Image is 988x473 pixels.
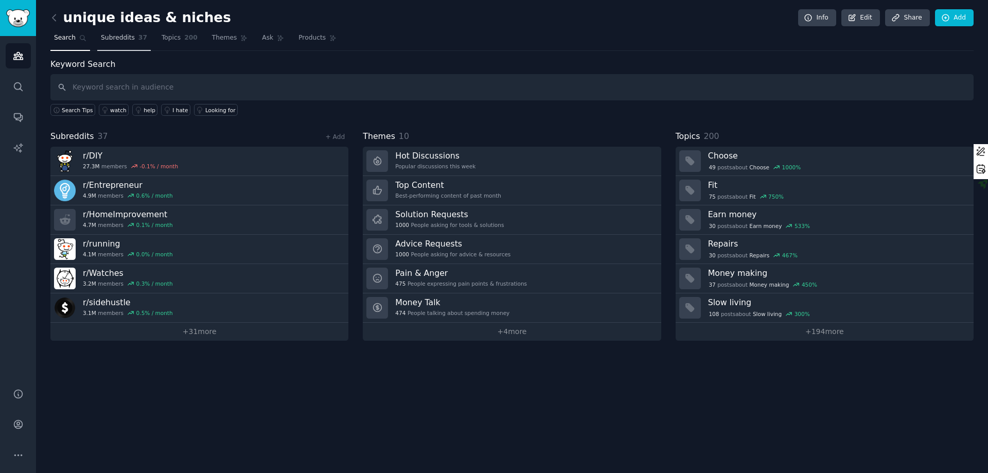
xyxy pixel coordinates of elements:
[395,221,409,229] span: 1000
[50,205,348,235] a: r/HomeImprovement4.7Mmembers0.1% / month
[161,104,190,116] a: I hate
[708,238,966,249] h3: Repairs
[708,209,966,220] h3: Earn money
[83,180,173,190] h3: r/ Entrepreneur
[54,180,76,201] img: Entrepreneur
[98,131,108,141] span: 37
[709,281,715,288] span: 37
[258,30,288,51] a: Ask
[83,309,173,317] div: members
[83,297,173,308] h3: r/ sidehustle
[325,133,345,141] a: + Add
[395,221,504,229] div: People asking for tools & solutions
[363,147,661,176] a: Hot DiscussionsPopular discussions this week
[208,30,252,51] a: Themes
[83,251,96,258] span: 4.1M
[162,33,181,43] span: Topics
[676,293,974,323] a: Slow living108postsaboutSlow living300%
[298,33,326,43] span: Products
[395,251,510,258] div: People asking for advice & resources
[50,10,231,26] h2: unique ideas & niches
[798,9,836,27] a: Info
[708,221,811,231] div: post s about
[50,147,348,176] a: r/DIY27.3Mmembers-0.1% / month
[782,164,801,171] div: 1000 %
[709,252,715,259] span: 30
[363,264,661,293] a: Pain & Anger475People expressing pain points & frustrations
[205,107,236,114] div: Looking for
[83,150,178,161] h3: r/ DIY
[795,222,810,230] div: 533 %
[50,130,94,143] span: Subreddits
[54,238,76,260] img: running
[768,193,784,200] div: 750 %
[136,280,173,287] div: 0.3 % / month
[749,193,755,200] span: Fit
[136,309,173,317] div: 0.5 % / month
[83,221,96,229] span: 4.7M
[363,293,661,323] a: Money Talk474People talking about spending money
[841,9,880,27] a: Edit
[395,280,405,287] span: 475
[50,323,348,341] a: +31more
[749,281,789,288] span: Money making
[83,280,96,287] span: 3.2M
[158,30,201,51] a: Topics200
[50,176,348,205] a: r/Entrepreneur4.9Mmembers0.6% / month
[172,107,188,114] div: I hate
[676,176,974,205] a: Fit75postsaboutFit750%
[399,131,409,141] span: 10
[295,30,340,51] a: Products
[709,222,715,230] span: 30
[395,192,501,199] div: Best-performing content of past month
[708,150,966,161] h3: Choose
[83,309,96,317] span: 3.1M
[753,310,782,318] span: Slow living
[935,9,974,27] a: Add
[83,192,173,199] div: members
[83,163,178,170] div: members
[709,193,715,200] span: 75
[708,280,818,289] div: post s about
[395,150,475,161] h3: Hot Discussions
[708,297,966,308] h3: Slow living
[395,268,527,278] h3: Pain & Anger
[50,30,90,51] a: Search
[54,268,76,289] img: Watches
[136,251,173,258] div: 0.0 % / month
[194,104,238,116] a: Looking for
[885,9,929,27] a: Share
[676,264,974,293] a: Money making37postsaboutMoney making450%
[83,238,173,249] h3: r/ running
[709,310,719,318] span: 108
[676,323,974,341] a: +194more
[708,180,966,190] h3: Fit
[676,130,700,143] span: Topics
[136,192,173,199] div: 0.6 % / month
[212,33,237,43] span: Themes
[54,33,76,43] span: Search
[83,221,173,229] div: members
[139,163,178,170] div: -0.1 % / month
[83,163,99,170] span: 27.3M
[136,221,173,229] div: 0.1 % / month
[703,131,719,141] span: 200
[395,238,510,249] h3: Advice Requests
[782,252,798,259] div: 467 %
[54,150,76,172] img: DIY
[97,30,151,51] a: Subreddits37
[708,268,966,278] h3: Money making
[395,280,527,287] div: People expressing pain points & frustrations
[708,192,785,201] div: post s about
[363,130,395,143] span: Themes
[709,164,715,171] span: 49
[144,107,155,114] div: help
[50,104,95,116] button: Search Tips
[99,104,129,116] a: watch
[363,176,661,205] a: Top ContentBest-performing content of past month
[395,180,501,190] h3: Top Content
[395,309,509,317] div: People talking about spending money
[50,74,974,100] input: Keyword search in audience
[83,251,173,258] div: members
[363,205,661,235] a: Solution Requests1000People asking for tools & solutions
